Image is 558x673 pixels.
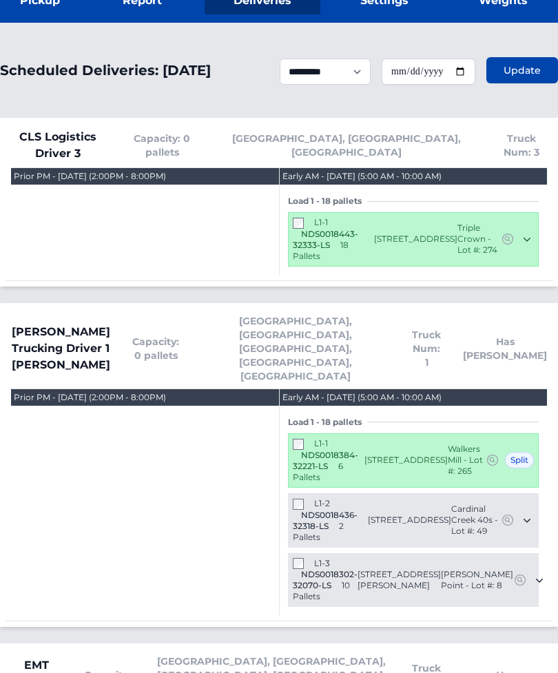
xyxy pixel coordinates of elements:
span: NDS0018384-32221-LS [293,451,358,472]
span: L1-1 [314,218,328,228]
span: [PERSON_NAME] Point - Lot #: 8 [441,570,513,592]
span: NDS0018443-32333-LS [293,229,358,251]
span: CLS Logistics Driver 3 [11,130,105,163]
span: [STREET_ADDRESS] [368,515,451,526]
div: Early AM - [DATE] (5:00 AM - 10:00 AM) [282,393,442,404]
span: [GEOGRAPHIC_DATA], [GEOGRAPHIC_DATA], [GEOGRAPHIC_DATA] [219,132,475,160]
span: Split [505,453,534,469]
span: [GEOGRAPHIC_DATA], [GEOGRAPHIC_DATA], [GEOGRAPHIC_DATA], [GEOGRAPHIC_DATA], [GEOGRAPHIC_DATA] [201,315,390,384]
span: NDS0018436-32318-LS [293,510,358,532]
span: Load 1 - 18 pallets [288,417,367,428]
span: Update [504,64,541,78]
div: Prior PM - [DATE] (2:00PM - 8:00PM) [14,172,166,183]
div: Early AM - [DATE] (5:00 AM - 10:00 AM) [282,172,442,183]
span: [STREET_ADDRESS] [364,455,448,466]
span: 6 Pallets [293,462,343,483]
span: [STREET_ADDRESS][PERSON_NAME] [358,570,441,592]
span: Capacity: 0 pallets [132,335,179,363]
span: 10 Pallets [293,581,350,602]
span: Has [PERSON_NAME] [463,335,547,363]
span: NDS0018302-32070-LS [293,570,358,591]
span: L1-3 [314,559,330,569]
span: Load 1 - 18 pallets [288,196,367,207]
span: [PERSON_NAME] Trucking Driver 1 [PERSON_NAME] [11,324,110,374]
span: Walkers Mill - Lot #: 265 [448,444,486,477]
span: L1-1 [314,439,328,449]
span: Capacity: 0 pallets [127,132,197,160]
span: 18 Pallets [293,240,349,262]
div: Prior PM - [DATE] (2:00PM - 8:00PM) [14,393,166,404]
span: [STREET_ADDRESS] [374,234,457,245]
span: Triple Crown - Lot #: 274 [457,223,501,256]
button: Update [486,58,558,84]
span: Truck Num: 3 [497,132,547,160]
span: L1-2 [314,499,330,509]
span: Cardinal Creek 40s - Lot #: 49 [451,504,501,537]
span: 2 Pallets [293,521,344,543]
span: Truck Num: 1 [412,329,441,370]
